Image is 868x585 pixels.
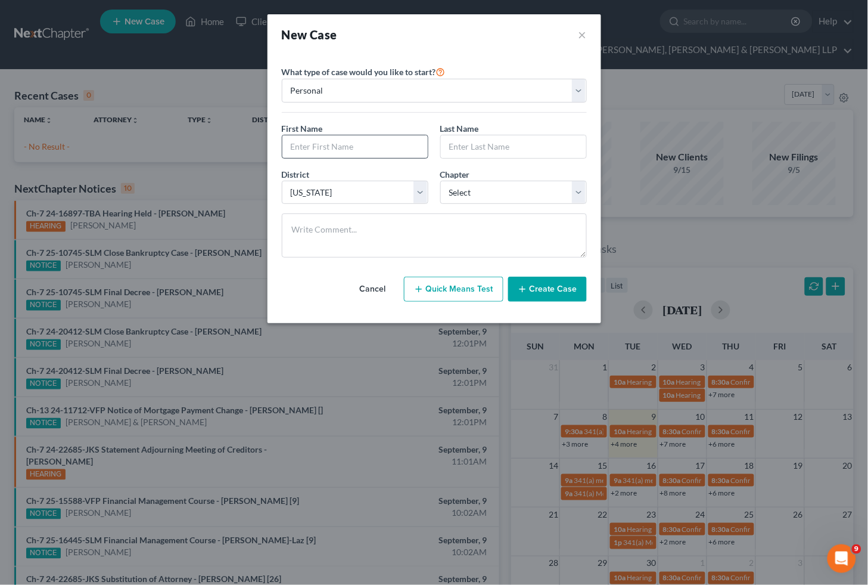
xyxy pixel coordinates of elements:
[10,239,229,309] div: Lindsey says…
[82,123,195,133] span: More in the Help Center
[204,386,223,405] button: Send a message…
[10,309,229,337] div: Silvia says…
[76,391,85,400] button: Start recording
[282,64,446,79] label: What type of case would you like to start?
[163,309,229,336] div: Thank you!
[10,118,29,137] img: Profile image for Operator
[49,92,111,102] strong: Amendments
[57,391,66,400] button: Upload attachment
[38,391,47,400] button: Gif picker
[58,6,100,15] h1: Operator
[52,160,219,195] div: This is attorney [PERSON_NAME]...and this is his new password: @PSEpace7321pe
[37,50,228,82] div: Attorney Profiles
[441,135,586,158] input: Enter Last Name
[186,5,209,27] button: Home
[209,5,231,26] div: Close
[282,27,337,42] strong: New Case
[36,213,48,225] img: Profile image for Lindsey
[188,336,229,363] div: I will.
[10,5,229,153] div: Operator says…
[578,26,587,43] button: ×
[10,366,228,386] textarea: Message…
[10,336,229,372] div: Silvia says…
[172,317,219,329] div: Thank you!
[37,113,228,143] a: More in the Help Center
[43,153,229,202] div: This is attorney [PERSON_NAME]...and this is his new password: @PSEpace7321pe
[18,391,28,400] button: Emoji picker
[10,239,195,300] div: Hi [PERSON_NAME]! I just updated [PERSON_NAME]'s password in account settings. Let me know if you...
[8,5,30,27] button: go back
[440,169,470,179] span: Chapter
[827,544,856,573] iframe: Intercom live chat
[404,277,503,302] button: Quick Means Test
[58,15,148,27] p: The team can also help
[37,82,228,113] div: Amendments
[19,246,186,293] div: Hi [PERSON_NAME]! I just updated [PERSON_NAME]'s password in account settings. Let me know if you...
[198,343,219,355] div: I will.
[440,123,479,134] span: Last Name
[51,214,203,225] div: joined the conversation
[852,544,861,554] span: 9
[282,169,310,179] span: District
[347,277,399,301] button: Cancel
[10,153,229,212] div: Silvia says…
[282,135,428,158] input: Enter First Name
[51,215,118,224] b: [PERSON_NAME]
[49,61,129,70] strong: Attorney Profiles
[10,212,229,239] div: Lindsey says…
[282,123,323,134] span: First Name
[34,7,53,26] img: Profile image for Operator
[508,277,587,302] button: Create Case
